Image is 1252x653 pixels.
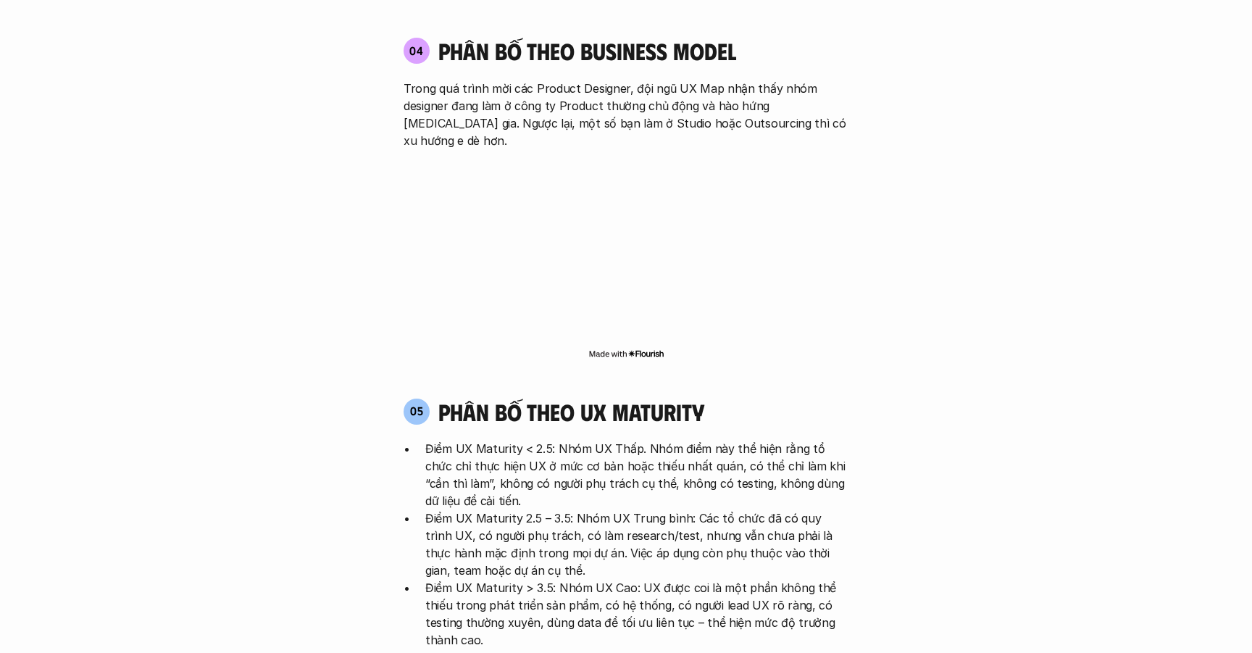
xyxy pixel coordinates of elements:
[438,37,736,65] h4: phân bố theo business model
[425,440,848,509] p: Điểm UX Maturity < 2.5: Nhóm UX Thấp. Nhóm điểm này thể hiện rằng tổ chức chỉ thực hiện UX ở mức ...
[404,80,848,149] p: Trong quá trình mời các Product Designer, đội ngũ UX Map nhận thấy nhóm designer đang làm ở công ...
[410,405,424,417] p: 05
[409,45,424,57] p: 04
[588,348,664,359] img: Made with Flourish
[438,398,704,425] h4: phân bố theo ux maturity
[391,157,861,345] iframe: Interactive or visual content
[425,509,848,579] p: Điểm UX Maturity 2.5 – 3.5: Nhóm UX Trung bình: Các tổ chức đã có quy trình UX, có người phụ trác...
[425,579,848,649] p: Điểm UX Maturity > 3.5: Nhóm UX Cao: UX được coi là một phần không thể thiếu trong phát triển sản...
